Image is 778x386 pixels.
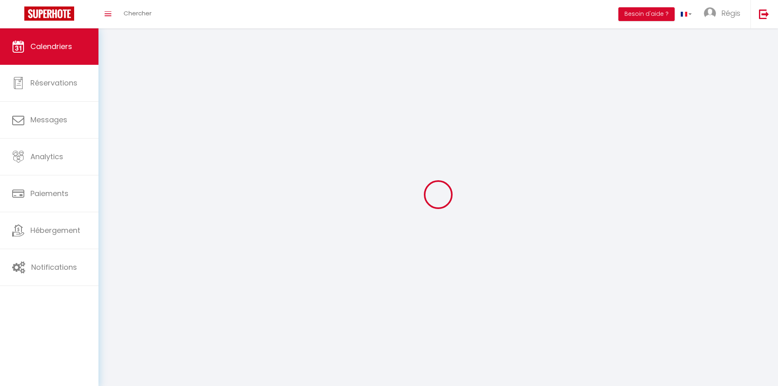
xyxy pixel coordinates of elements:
[30,115,67,125] span: Messages
[759,9,769,19] img: logout
[31,262,77,272] span: Notifications
[124,9,152,17] span: Chercher
[30,151,63,162] span: Analytics
[30,41,72,51] span: Calendriers
[30,78,77,88] span: Réservations
[30,225,80,235] span: Hébergement
[24,6,74,21] img: Super Booking
[30,188,68,198] span: Paiements
[618,7,675,21] button: Besoin d'aide ?
[704,7,716,19] img: ...
[721,8,740,18] span: Régis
